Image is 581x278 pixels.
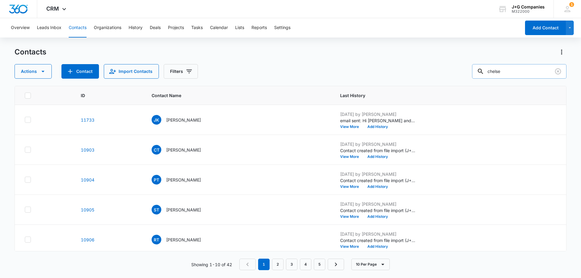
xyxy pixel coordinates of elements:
[525,21,566,35] button: Add Contact
[152,115,212,125] div: Contact Name - John Kaminar - Select to Edit Field
[69,18,87,38] button: Contacts
[340,125,363,129] button: View More
[191,261,232,268] p: Showing 1-10 of 42
[251,18,267,38] button: Reports
[235,18,244,38] button: Lists
[363,155,392,159] button: Add History
[152,175,161,185] span: PT
[11,18,30,38] button: Overview
[340,177,416,184] p: Contact created from file import (J+G Leads from Salesforce - report1739992773567.csv): --
[340,245,363,248] button: View More
[512,5,545,9] div: account name
[46,5,59,12] span: CRM
[512,9,545,14] div: account id
[340,141,416,147] p: [DATE] by [PERSON_NAME]
[363,245,392,248] button: Add History
[314,259,325,270] a: Page 5
[166,237,201,243] p: [PERSON_NAME]
[37,18,61,38] button: Leads Inbox
[15,47,46,57] h1: Contacts
[340,155,363,159] button: View More
[15,64,52,79] button: Actions
[363,215,392,218] button: Add History
[152,235,161,244] span: RT
[166,147,201,153] p: [PERSON_NAME]
[152,205,212,214] div: Contact Name - Scott Tucker - Select to Edit Field
[328,259,344,270] a: Next Page
[81,237,94,242] a: Navigate to contact details page for Reynold Tull
[553,67,563,76] button: Clear
[363,125,392,129] button: Add History
[152,145,161,155] span: CT
[340,215,363,218] button: View More
[81,92,128,99] span: ID
[152,145,212,155] div: Contact Name - Conchita Tucker - Select to Edit Field
[166,177,201,183] p: [PERSON_NAME]
[340,171,416,177] p: [DATE] by [PERSON_NAME]
[210,18,228,38] button: Calendar
[351,259,390,270] button: 10 Per Page
[340,201,416,207] p: [DATE] by [PERSON_NAME]
[166,117,201,123] p: [PERSON_NAME]
[152,175,212,185] div: Contact Name - Phillip Tucker - Select to Edit Field
[129,18,143,38] button: History
[191,18,203,38] button: Tasks
[340,117,416,124] p: email sent: Hi [PERSON_NAME] and [PERSON_NAME], I recently joined J+G Companies as VP of Investor...
[340,207,416,214] p: Contact created from file import (J+G Leads from Salesforce - report1739992773567.csv): --
[472,64,566,79] input: Search Contacts
[340,185,363,188] button: View More
[61,64,99,79] button: Add Contact
[569,2,574,7] div: notifications count
[340,231,416,237] p: [DATE] by [PERSON_NAME]
[168,18,184,38] button: Projects
[340,237,416,244] p: Contact created from file import (J+G Leads from Salesforce - report1739992773567.csv): --
[81,117,94,123] a: Navigate to contact details page for John Kaminar
[81,207,94,212] a: Navigate to contact details page for Scott Tucker
[340,111,416,117] p: [DATE] by [PERSON_NAME]
[94,18,121,38] button: Organizations
[286,259,297,270] a: Page 3
[152,92,317,99] span: Contact Name
[557,47,566,57] button: Actions
[340,147,416,154] p: Contact created from file import (J+G Leads from Salesforce - report1739992773567.csv): --
[569,2,574,7] span: 1
[272,259,284,270] a: Page 2
[166,207,201,213] p: [PERSON_NAME]
[363,185,392,188] button: Add History
[104,64,159,79] button: Import Contacts
[239,259,344,270] nav: Pagination
[340,92,548,99] span: Last History
[274,18,290,38] button: Settings
[164,64,198,79] button: Filters
[81,177,94,182] a: Navigate to contact details page for Phillip Tucker
[152,235,212,244] div: Contact Name - Reynold Tull - Select to Edit Field
[300,259,311,270] a: Page 4
[152,115,161,125] span: JK
[150,18,161,38] button: Deals
[152,205,161,214] span: ST
[81,147,94,152] a: Navigate to contact details page for Conchita Tucker
[258,259,270,270] em: 1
